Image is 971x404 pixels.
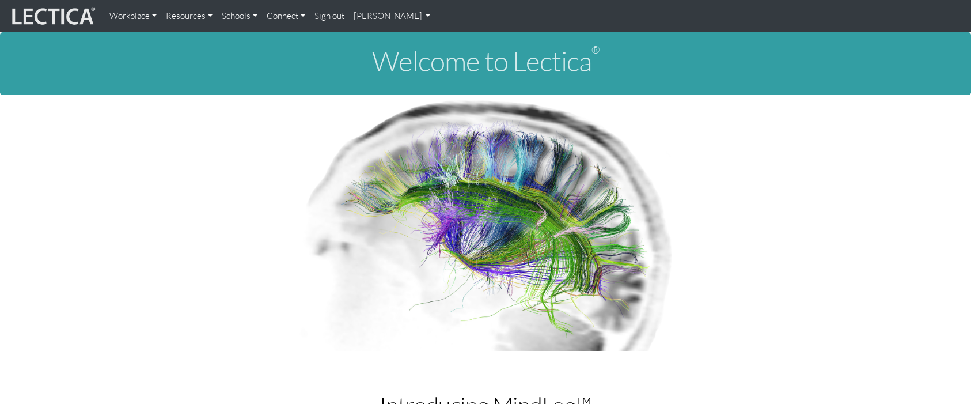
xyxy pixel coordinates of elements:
a: Resources [161,5,217,28]
a: Sign out [310,5,349,28]
a: Workplace [105,5,161,28]
img: Human Connectome Project Image [294,95,677,351]
sup: ® [591,43,600,56]
a: Schools [217,5,262,28]
a: [PERSON_NAME] [349,5,435,28]
a: Connect [262,5,310,28]
img: lecticalive [9,5,96,27]
h1: Welcome to Lectica [9,46,962,77]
